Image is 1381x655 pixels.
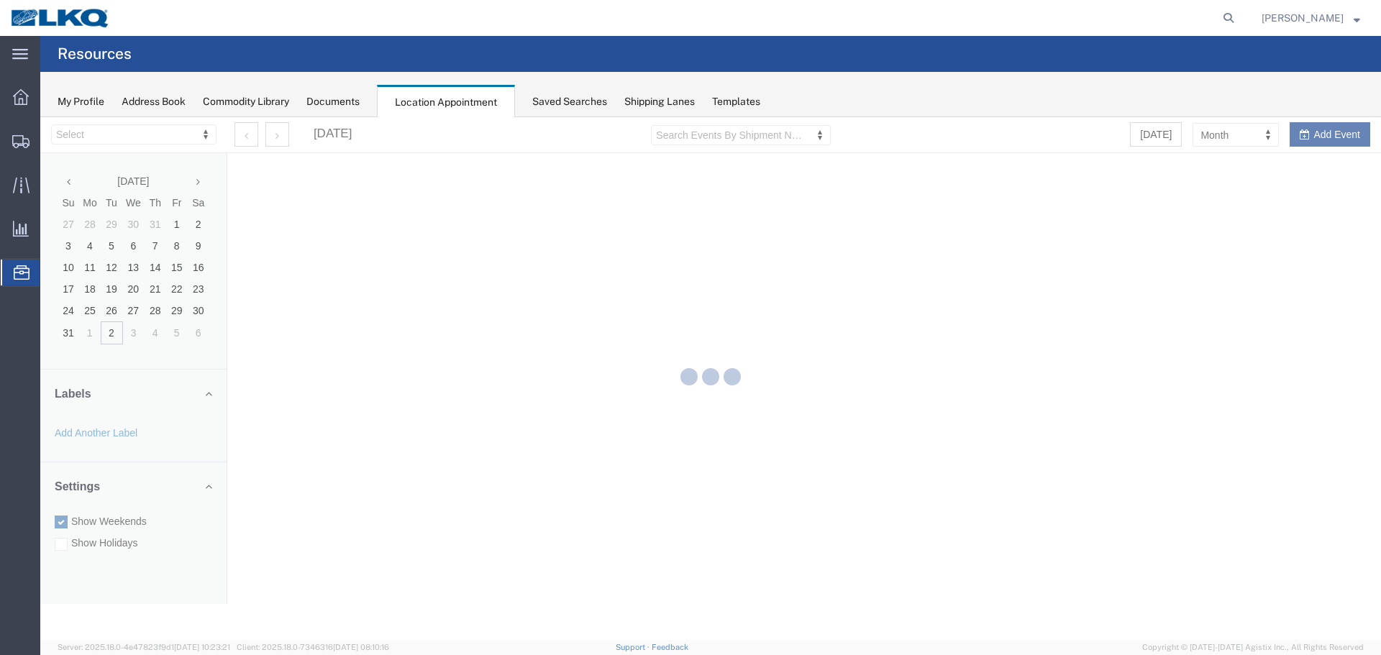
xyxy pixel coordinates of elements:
[58,36,132,72] h4: Resources
[237,643,389,651] span: Client: 2025.18.0-7346316
[712,94,760,109] div: Templates
[174,643,230,651] span: [DATE] 10:23:21
[203,94,289,109] div: Commodity Library
[333,643,389,651] span: [DATE] 08:10:16
[122,94,186,109] div: Address Book
[624,94,695,109] div: Shipping Lanes
[1261,9,1361,27] button: [PERSON_NAME]
[58,94,104,109] div: My Profile
[10,7,111,29] img: logo
[616,643,652,651] a: Support
[1262,10,1344,26] span: William Haney
[532,94,607,109] div: Saved Searches
[377,85,515,118] div: Location Appointment
[58,643,230,651] span: Server: 2025.18.0-4e47823f9d1
[1142,641,1364,654] span: Copyright © [DATE]-[DATE] Agistix Inc., All Rights Reserved
[652,643,688,651] a: Feedback
[306,94,360,109] div: Documents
